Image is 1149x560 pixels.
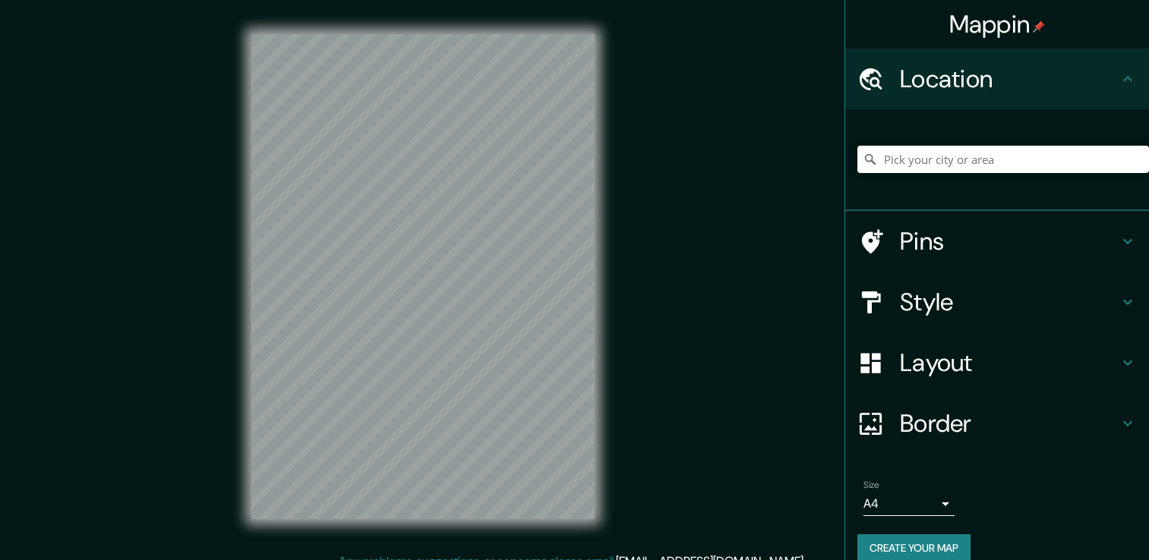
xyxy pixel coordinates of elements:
div: A4 [863,492,955,516]
img: pin-icon.png [1033,20,1045,33]
div: Style [845,272,1149,332]
label: Size [863,479,879,492]
h4: Pins [900,226,1119,256]
h4: Location [900,64,1119,94]
div: Pins [845,211,1149,272]
h4: Style [900,287,1119,317]
div: Border [845,393,1149,454]
div: Layout [845,332,1149,393]
h4: Mappin [949,9,1046,39]
div: Location [845,49,1149,109]
canvas: Map [251,34,595,519]
h4: Border [900,408,1119,439]
h4: Layout [900,348,1119,378]
input: Pick your city or area [857,146,1149,173]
